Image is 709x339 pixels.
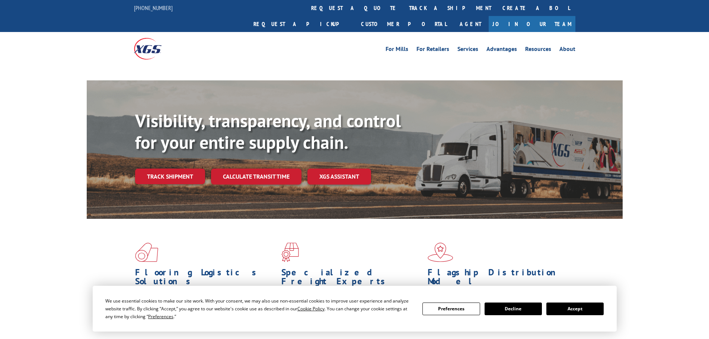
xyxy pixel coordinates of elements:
[135,243,158,262] img: xgs-icon-total-supply-chain-intelligence-red
[93,286,617,332] div: Cookie Consent Prompt
[428,268,568,290] h1: Flagship Distribution Model
[134,4,173,12] a: [PHONE_NUMBER]
[355,16,452,32] a: Customer Portal
[452,16,489,32] a: Agent
[428,243,453,262] img: xgs-icon-flagship-distribution-model-red
[486,46,517,54] a: Advantages
[281,268,422,290] h1: Specialized Freight Experts
[148,313,173,320] span: Preferences
[485,303,542,315] button: Decline
[525,46,551,54] a: Resources
[135,109,401,154] b: Visibility, transparency, and control for your entire supply chain.
[211,169,301,185] a: Calculate transit time
[422,303,480,315] button: Preferences
[386,46,408,54] a: For Mills
[135,268,276,290] h1: Flooring Logistics Solutions
[457,46,478,54] a: Services
[297,306,325,312] span: Cookie Policy
[135,169,205,184] a: Track shipment
[546,303,604,315] button: Accept
[489,16,575,32] a: Join Our Team
[281,243,299,262] img: xgs-icon-focused-on-flooring-red
[307,169,371,185] a: XGS ASSISTANT
[559,46,575,54] a: About
[248,16,355,32] a: Request a pickup
[105,297,413,320] div: We use essential cookies to make our site work. With your consent, we may also use non-essential ...
[416,46,449,54] a: For Retailers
